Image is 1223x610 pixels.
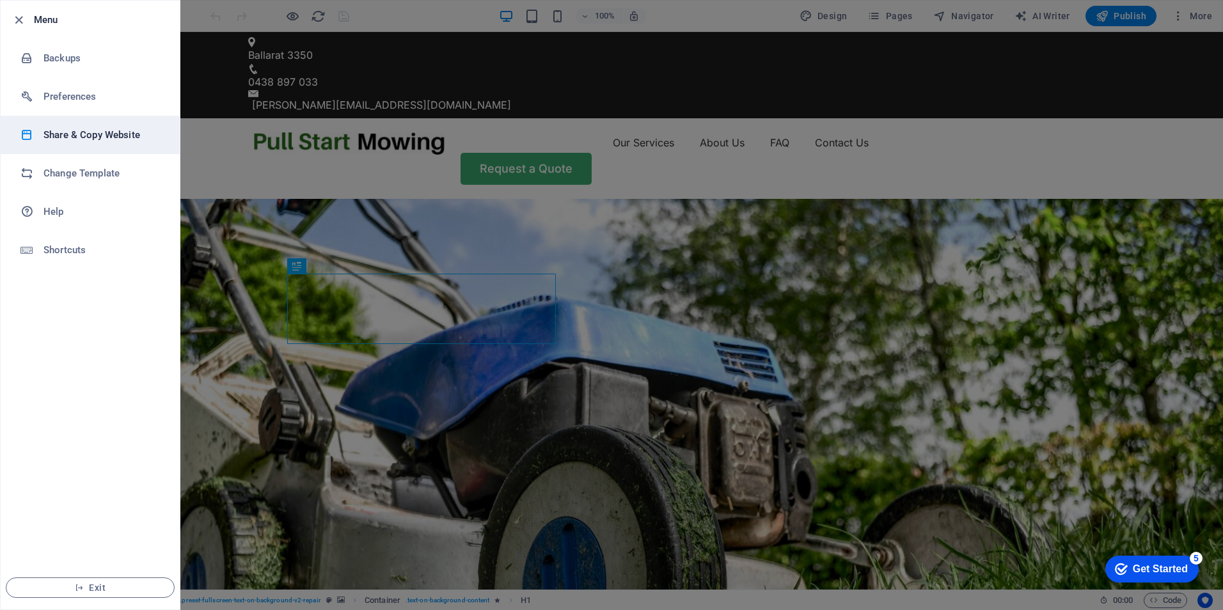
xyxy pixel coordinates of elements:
span: Ballarat [197,17,233,29]
a: Help [1,192,180,231]
span: 0438 897 033 [197,43,267,56]
span: Exit [17,583,164,593]
h6: Change Template [43,166,162,181]
h6: Help [43,204,162,219]
h6: Preferences [43,89,162,104]
div: Get Started 5 items remaining, 0% complete [10,6,104,33]
h6: Menu [34,12,170,27]
h6: Shortcuts [43,242,162,258]
h6: Share & Copy Website [43,127,162,143]
h6: Backups [43,51,162,66]
span: 3350 [236,17,262,29]
button: Exit [6,577,175,598]
div: 5 [95,3,107,15]
a: [PERSON_NAME][EMAIL_ADDRESS][DOMAIN_NAME] [201,66,460,79]
div: Get Started [38,14,93,26]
